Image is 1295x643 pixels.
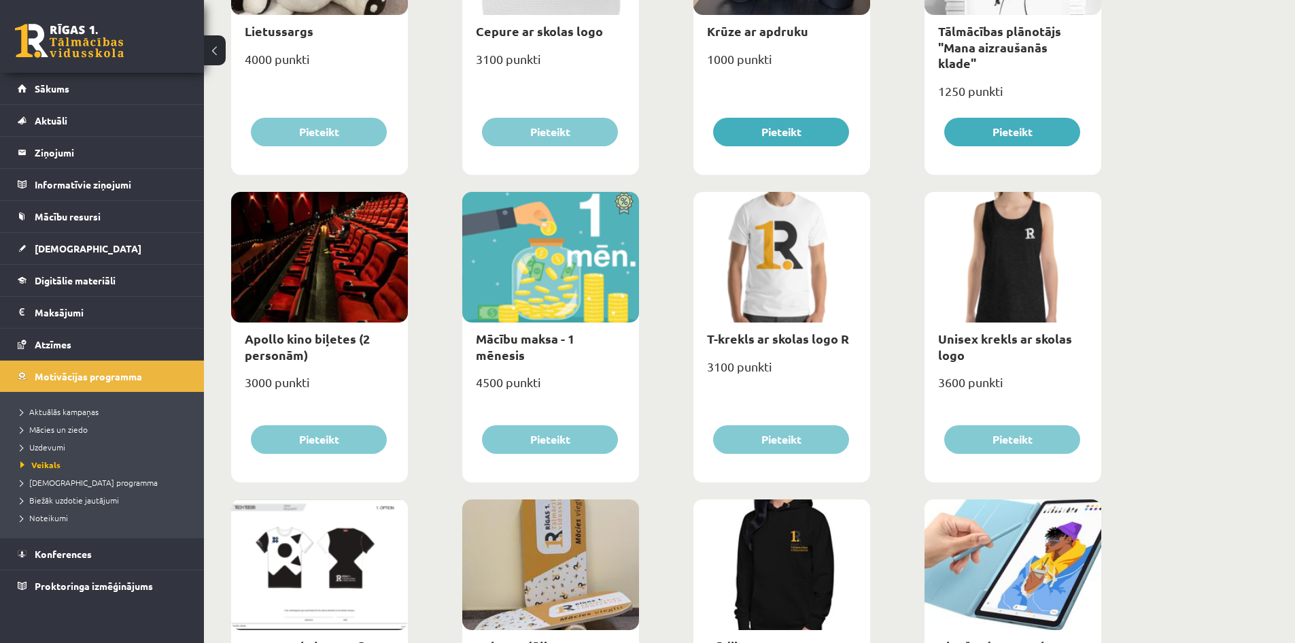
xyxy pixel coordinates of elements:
[938,23,1061,71] a: Tālmācības plānotājs "Mana aizraušanās klade"
[18,169,187,200] a: Informatīvie ziņojumi
[18,233,187,264] a: [DEMOGRAPHIC_DATA]
[20,424,88,435] span: Mācies un ziedo
[20,459,190,471] a: Veikals
[35,274,116,286] span: Digitālie materiāli
[938,331,1072,362] a: Unisex krekls ar skolas logo
[707,331,849,346] a: T-krekls ar skolas logo R
[20,459,61,470] span: Veikals
[608,192,639,215] img: Atlaide
[18,361,187,392] a: Motivācijas programma
[18,297,187,328] a: Maksājumi
[35,338,71,350] span: Atzīmes
[15,24,124,58] a: Rīgas 1. Tālmācības vidusskola
[482,118,618,146] button: Pieteikt
[20,406,99,417] span: Aktuālās kampaņas
[35,210,101,222] span: Mācību resursi
[18,570,187,601] a: Proktoringa izmēģinājums
[245,331,370,362] a: Apollo kino biļetes (2 personām)
[245,23,313,39] a: Lietussargs
[693,355,870,389] div: 3100 punkti
[476,331,574,362] a: Mācību maksa - 1 mēnesis
[231,48,408,82] div: 4000 punkti
[35,82,69,95] span: Sākums
[707,23,808,39] a: Krūze ar apdruku
[462,48,639,82] div: 3100 punkti
[20,477,158,488] span: [DEMOGRAPHIC_DATA] programma
[35,548,92,560] span: Konferences
[18,265,187,296] a: Digitālie materiāli
[18,329,187,360] a: Atzīmes
[693,48,870,82] div: 1000 punkti
[35,114,67,127] span: Aktuāli
[713,118,849,146] button: Pieteikt
[35,370,142,382] span: Motivācijas programma
[20,441,190,453] a: Uzdevumi
[18,137,187,168] a: Ziņojumi
[462,371,639,405] div: 4500 punkti
[20,476,190,489] a: [DEMOGRAPHIC_DATA] programma
[35,169,187,200] legend: Informatīvie ziņojumi
[476,23,603,39] a: Cepure ar skolas logo
[944,118,1080,146] button: Pieteikt
[925,371,1101,405] div: 3600 punkti
[925,80,1101,114] div: 1250 punkti
[482,425,618,454] button: Pieteikt
[20,494,190,506] a: Biežāk uzdotie jautājumi
[18,105,187,136] a: Aktuāli
[35,242,141,254] span: [DEMOGRAPHIC_DATA]
[251,425,387,454] button: Pieteikt
[231,371,408,405] div: 3000 punkti
[944,425,1080,454] button: Pieteikt
[35,137,187,168] legend: Ziņojumi
[18,201,187,232] a: Mācību resursi
[20,512,68,523] span: Noteikumi
[18,73,187,104] a: Sākums
[35,297,187,328] legend: Maksājumi
[20,442,65,452] span: Uzdevumi
[251,118,387,146] button: Pieteikt
[713,425,849,454] button: Pieteikt
[20,406,190,418] a: Aktuālās kampaņas
[18,538,187,570] a: Konferences
[20,423,190,435] a: Mācies un ziedo
[20,512,190,524] a: Noteikumi
[20,495,119,506] span: Biežāk uzdotie jautājumi
[35,580,153,592] span: Proktoringa izmēģinājums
